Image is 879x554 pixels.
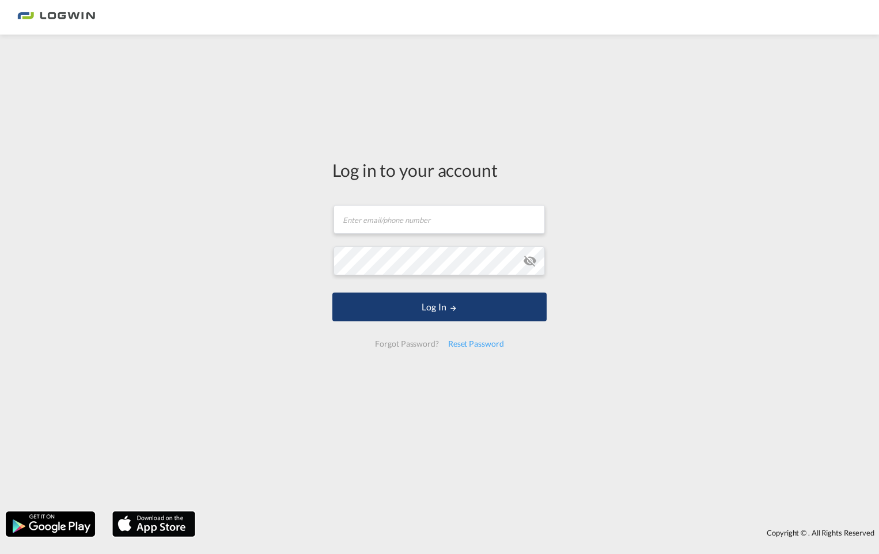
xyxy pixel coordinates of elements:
[5,510,96,538] img: google.png
[523,254,537,268] md-icon: icon-eye-off
[17,5,95,31] img: 2761ae10d95411efa20a1f5e0282d2d7.png
[332,158,547,182] div: Log in to your account
[334,205,545,234] input: Enter email/phone number
[332,293,547,321] button: LOGIN
[201,523,879,542] div: Copyright © . All Rights Reserved
[111,510,196,538] img: apple.png
[444,333,509,354] div: Reset Password
[370,333,443,354] div: Forgot Password?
